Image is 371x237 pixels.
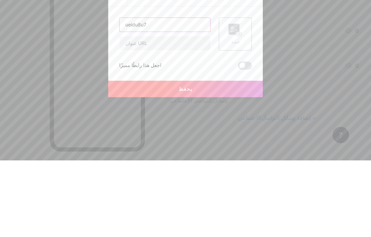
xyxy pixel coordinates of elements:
font: يحفظ [179,162,193,168]
input: عنوان [120,94,210,108]
button: يحفظ [108,157,263,174]
font: صورة [232,116,239,120]
font: يضيف [119,70,133,77]
font: اجعل هذا رابطًا مميزًا [119,139,161,145]
input: عنوان URL [120,113,210,127]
